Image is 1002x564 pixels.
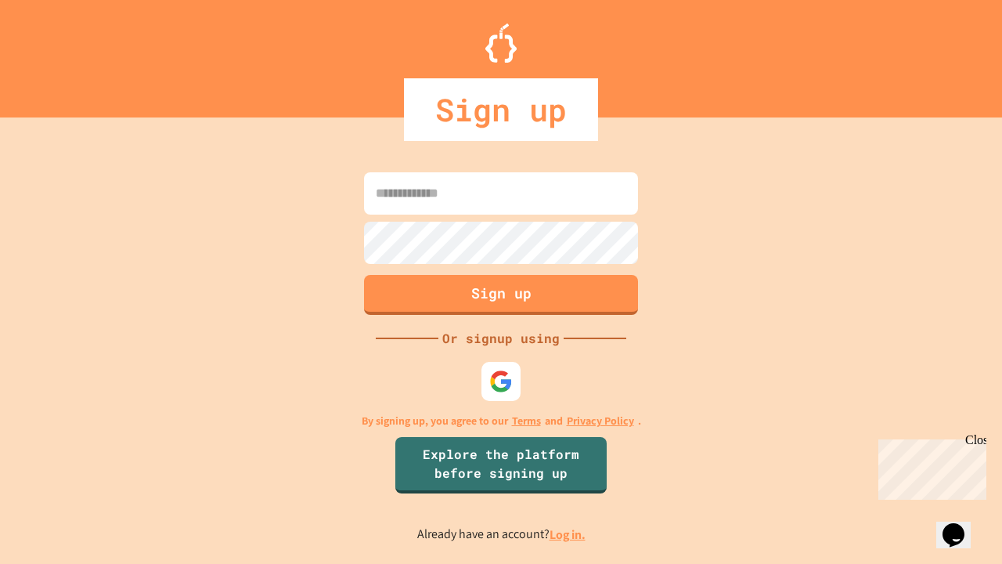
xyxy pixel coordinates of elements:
[417,525,586,544] p: Already have an account?
[567,413,634,429] a: Privacy Policy
[489,370,513,393] img: google-icon.svg
[485,23,517,63] img: Logo.svg
[872,433,986,500] iframe: chat widget
[404,78,598,141] div: Sign up
[362,413,641,429] p: By signing up, you agree to our and .
[550,526,586,543] a: Log in.
[6,6,108,99] div: Chat with us now!Close
[438,329,564,348] div: Or signup using
[364,275,638,315] button: Sign up
[512,413,541,429] a: Terms
[395,437,607,493] a: Explore the platform before signing up
[936,501,986,548] iframe: chat widget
